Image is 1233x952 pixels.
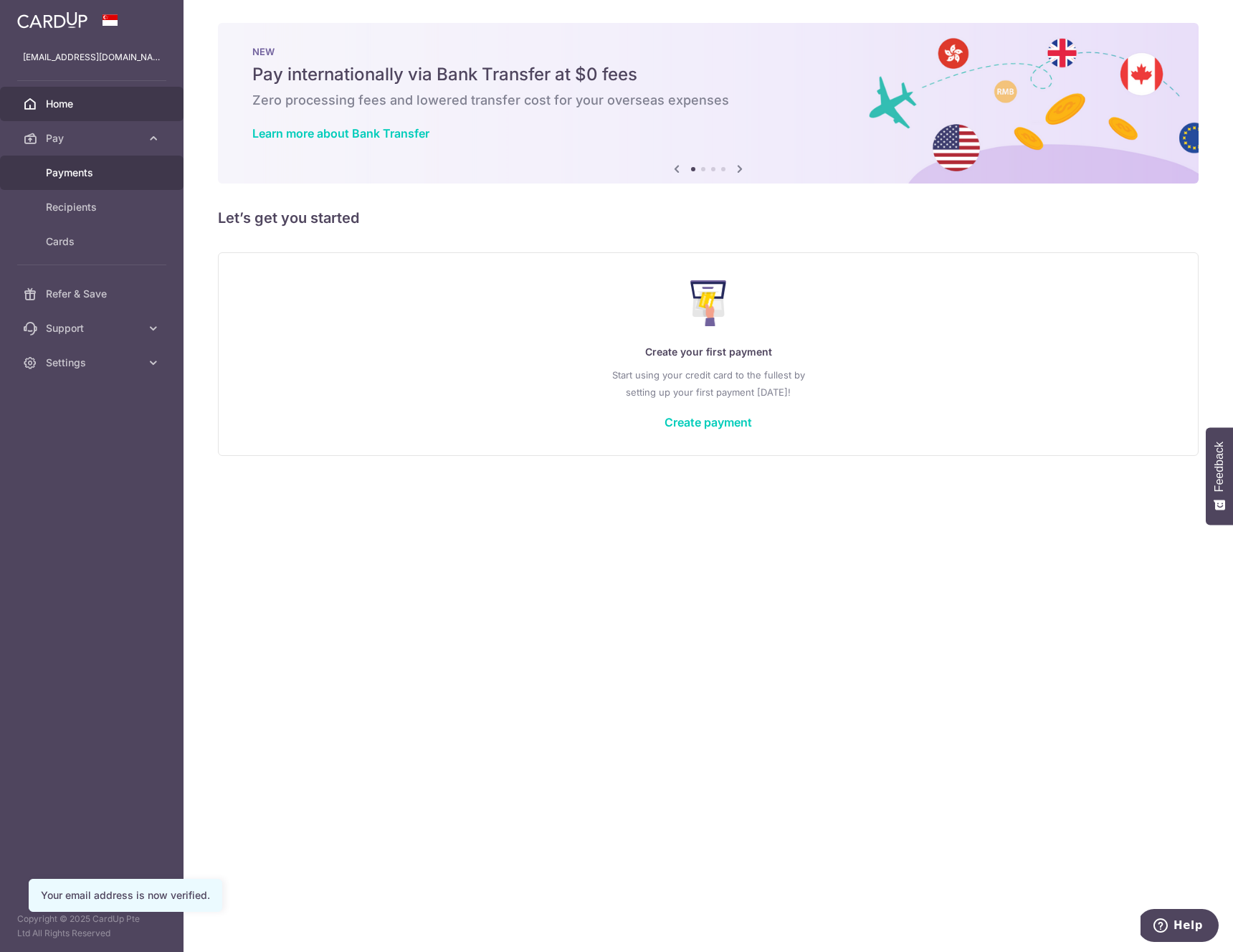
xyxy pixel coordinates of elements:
iframe: Opens a widget where you can find more information [1141,909,1219,945]
p: Start using your credit card to the fullest by setting up your first payment [DATE]! [247,366,1169,401]
img: Make Payment [690,280,727,326]
span: Payments [46,166,141,180]
a: Create payment [665,415,752,429]
a: Learn more about Bank Transfer [252,126,429,141]
span: Pay [46,131,141,146]
span: Refer & Save [46,287,141,301]
div: Your email address is now verified. [41,888,210,903]
span: Recipients [46,200,141,214]
span: Feedback [1213,442,1226,492]
img: CardUp [17,11,87,29]
p: NEW [252,46,1164,57]
span: Settings [46,356,141,370]
h6: Zero processing fees and lowered transfer cost for your overseas expenses [252,92,1164,109]
p: Create your first payment [247,343,1169,361]
h5: Pay internationally via Bank Transfer at $0 fees [252,63,1164,86]
img: Bank transfer banner [218,23,1199,184]
span: Home [46,97,141,111]
button: Feedback - Show survey [1206,427,1233,525]
span: Cards [46,234,141,249]
h5: Let’s get you started [218,206,1199,229]
span: Support [46,321,141,335]
p: [EMAIL_ADDRESS][DOMAIN_NAME] [23,50,161,65]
